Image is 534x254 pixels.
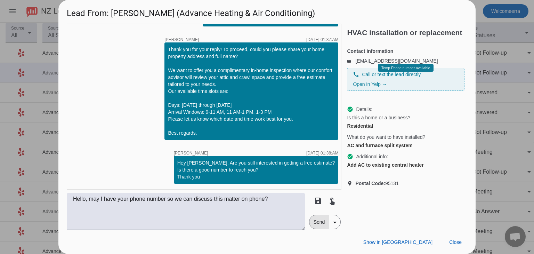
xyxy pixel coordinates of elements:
[347,48,464,55] h4: Contact information
[347,153,353,160] mat-icon: check_circle
[347,122,464,129] div: Residential
[347,181,355,186] mat-icon: location_on
[356,106,372,113] span: Details:
[306,38,338,42] div: [DATE] 01:37:AM
[174,151,208,155] span: [PERSON_NAME]
[347,114,410,121] span: Is this a home or a business?
[331,218,339,227] mat-icon: arrow_drop_down
[164,38,199,42] span: [PERSON_NAME]
[449,239,462,245] span: Close
[356,153,388,160] span: Additional info:
[306,151,338,155] div: [DATE] 01:38:AM
[328,197,336,205] mat-icon: touch_app
[381,66,430,70] span: Temp Phone number available
[314,197,322,205] mat-icon: save
[362,71,421,78] span: Call or text the lead directly
[444,236,467,248] button: Close
[353,71,359,78] mat-icon: phone
[347,134,425,141] span: What do you want to have installed?
[309,215,329,229] span: Send
[347,59,355,63] mat-icon: email
[347,106,353,112] mat-icon: check_circle
[177,159,335,180] div: Hey [PERSON_NAME], Are you still interested in getting a free estimate? Is there a good number to...
[347,161,464,168] div: Add AC to existing central heater
[347,29,467,36] h2: HVAC installation or replacement
[347,142,464,149] div: AC and furnace split system
[355,58,438,64] a: [EMAIL_ADDRESS][DOMAIN_NAME]
[355,181,385,186] strong: Postal Code:
[358,236,438,248] button: Show in [GEOGRAPHIC_DATA]
[353,81,387,87] a: Open in Yelp →
[363,239,432,245] span: Show in [GEOGRAPHIC_DATA]
[355,180,399,187] span: 95131
[168,46,335,136] div: Thank you for your reply! To proceed, could you please share your home property address and full ...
